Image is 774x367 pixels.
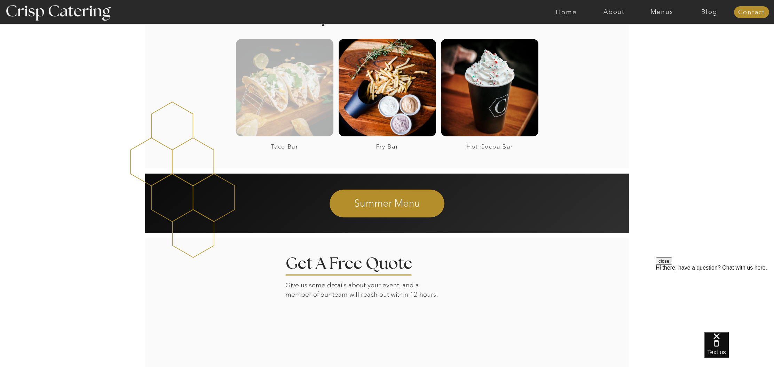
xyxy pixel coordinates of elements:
a: About [590,9,638,16]
iframe: podium webchat widget prompt [656,257,774,341]
a: Summer Menu [293,197,482,209]
p: Give us some details about your event, and a member of our team will reach out within 12 hours! [285,281,443,301]
iframe: podium webchat widget bubble [704,332,774,367]
a: Hot Cocoa Bar [442,143,537,150]
a: Menus [638,9,686,16]
a: Fry Bar [340,143,434,150]
a: Home [543,9,590,16]
h2: Get A Free Quote [285,256,434,269]
a: Contact [734,9,769,16]
a: Taco Bar [237,143,332,150]
a: Blog [686,9,733,16]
